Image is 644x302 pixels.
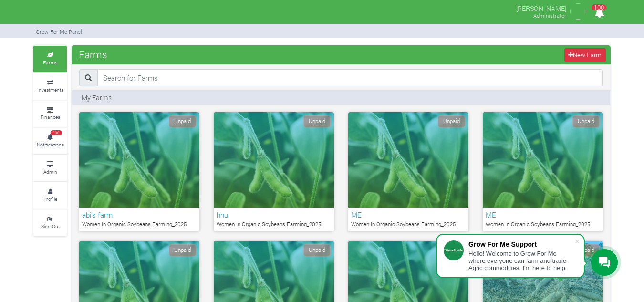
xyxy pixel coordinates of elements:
h6: ME [351,210,466,219]
img: growforme image [35,2,40,21]
input: Search for Farms [97,69,603,86]
span: 100 [592,4,606,10]
a: Investments [33,73,67,99]
a: 100 [590,9,609,18]
a: 100 Notifications [33,128,67,154]
span: 100 [51,130,62,136]
a: Profile [33,182,67,208]
img: growforme image [569,2,588,21]
a: Finances [33,101,67,127]
p: [PERSON_NAME] [516,2,566,13]
a: Admin [33,155,67,181]
span: Unpaid [572,244,600,256]
a: Farms [33,46,67,72]
p: My Farms [82,93,112,103]
small: Administrator [533,12,566,19]
small: Profile [43,196,57,202]
span: Unpaid [303,115,331,127]
a: Unpaid ME Women In Organic Soybeans Farming_2025 [348,112,468,231]
span: Farms [76,45,110,64]
small: Investments [37,86,63,93]
a: New Farm [564,48,606,62]
a: Unpaid ME Women In Organic Soybeans Farming_2025 [483,112,603,231]
small: Farms [43,59,57,66]
small: Grow For Me Panel [36,28,82,35]
p: Women In Organic Soybeans Farming_2025 [82,220,197,229]
span: Unpaid [169,244,196,256]
span: Unpaid [438,115,465,127]
div: Hello! Welcome to Grow For Me where everyone can farm and trade Agric commodities. I'm here to help. [468,250,574,271]
p: Women In Organic Soybeans Farming_2025 [217,220,331,229]
span: Unpaid [169,115,196,127]
p: Women In Organic Soybeans Farming_2025 [351,220,466,229]
small: Finances [41,114,60,120]
a: Unpaid abi's farm Women In Organic Soybeans Farming_2025 [79,112,199,231]
p: Women In Organic Soybeans Farming_2025 [486,220,600,229]
a: Unpaid hhu Women In Organic Soybeans Farming_2025 [214,112,334,231]
i: Notifications [590,2,609,23]
span: Unpaid [572,115,600,127]
small: Admin [43,168,57,175]
small: Sign Out [41,223,60,229]
h6: hhu [217,210,331,219]
a: Sign Out [33,210,67,236]
h6: ME [486,210,600,219]
h6: abi's farm [82,210,197,219]
div: Grow For Me Support [468,240,574,248]
span: Unpaid [303,244,331,256]
small: Notifications [37,141,64,148]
